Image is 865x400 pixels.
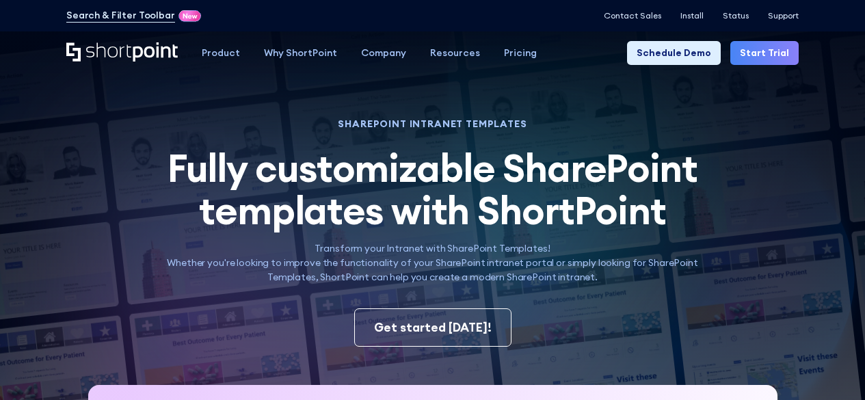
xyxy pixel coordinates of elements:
a: Company [349,41,418,65]
a: Resources [418,41,492,65]
a: Install [680,11,704,21]
div: Why ShortPoint [264,46,337,60]
div: Get started [DATE]! [374,319,492,336]
a: Schedule Demo [627,41,721,65]
a: Status [723,11,749,21]
h1: SHAREPOINT INTRANET TEMPLATES [152,120,713,128]
a: Search & Filter Toolbar [66,8,175,23]
div: Company [361,46,406,60]
a: Home [66,42,178,63]
span: Fully customizable SharePoint templates with ShortPoint [168,144,698,235]
p: Transform your Intranet with SharePoint Templates! Whether you're looking to improve the function... [152,241,713,284]
div: Pricing [504,46,537,60]
div: Resources [430,46,480,60]
a: Get started [DATE]! [354,308,511,347]
div: Product [202,46,240,60]
a: Support [768,11,799,21]
a: Start Trial [730,41,799,65]
iframe: Chat Widget [797,334,865,400]
a: Pricing [492,41,548,65]
a: Product [189,41,252,65]
a: Why ShortPoint [252,41,349,65]
a: Contact Sales [604,11,661,21]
